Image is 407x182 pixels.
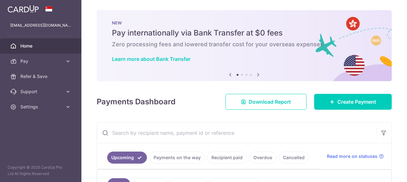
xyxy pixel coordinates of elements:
[20,104,62,110] span: Settings
[97,123,376,143] input: Search by recipient name, payment id or reference
[249,98,291,106] span: Download Report
[279,152,309,164] a: Cancelled
[327,153,384,159] a: Read more on statuses
[249,152,276,164] a: Overdue
[107,152,147,164] a: Upcoming
[20,43,62,49] span: Home
[20,73,62,80] span: Refer & Save
[327,153,377,159] span: Read more on statuses
[20,88,62,95] span: Support
[207,152,247,164] a: Recipient paid
[112,56,190,62] a: Learn more about Bank Transfer
[8,5,39,13] img: CardUp
[112,41,376,48] h6: Zero processing fees and lowered transfer cost for your overseas expenses
[20,58,62,64] span: Pay
[337,98,376,106] span: Create Payment
[149,152,205,164] a: Payments on the way
[10,22,71,29] p: [EMAIL_ADDRESS][DOMAIN_NAME]
[225,94,307,110] a: Download Report
[97,10,392,81] img: Bank transfer banner
[97,96,176,107] h4: Payments Dashboard
[314,94,392,110] a: Create Payment
[112,20,376,25] p: NEW
[112,28,376,38] h5: Pay internationally via Bank Transfer at $0 fees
